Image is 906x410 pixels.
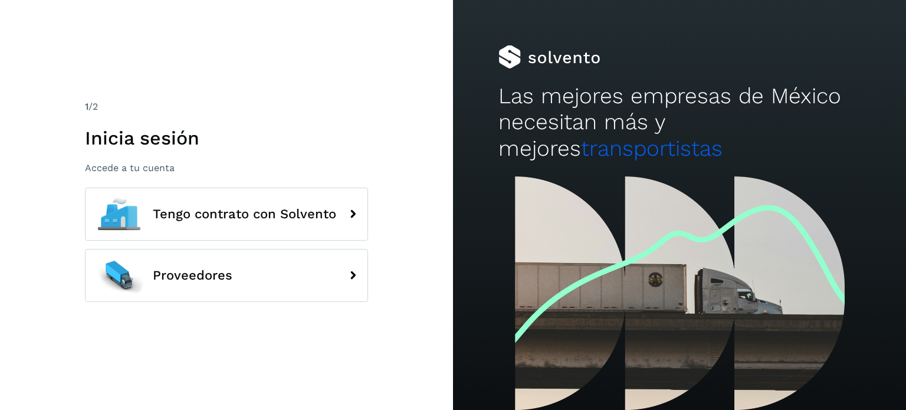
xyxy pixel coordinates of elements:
[85,162,368,173] p: Accede a tu cuenta
[85,127,368,149] h1: Inicia sesión
[153,207,336,221] span: Tengo contrato con Solvento
[85,100,368,114] div: /2
[85,249,368,302] button: Proveedores
[85,101,88,112] span: 1
[153,268,232,283] span: Proveedores
[581,136,723,161] span: transportistas
[85,188,368,241] button: Tengo contrato con Solvento
[498,83,861,162] h2: Las mejores empresas de México necesitan más y mejores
